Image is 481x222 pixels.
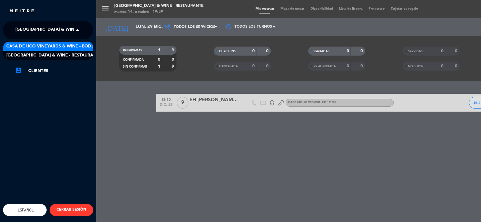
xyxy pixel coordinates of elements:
[6,43,100,50] span: Casa de Uco Vineyards & Wine - Bodega
[50,204,93,216] button: CERRAR SESIÓN
[6,52,102,59] span: [GEOGRAPHIC_DATA] & Wine - Restaurante
[15,67,93,75] a: account_boxClientes
[15,24,111,36] span: [GEOGRAPHIC_DATA] & Wine - Restaurante
[9,9,35,14] img: MEITRE
[16,208,34,212] span: Español
[15,67,22,74] i: account_box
